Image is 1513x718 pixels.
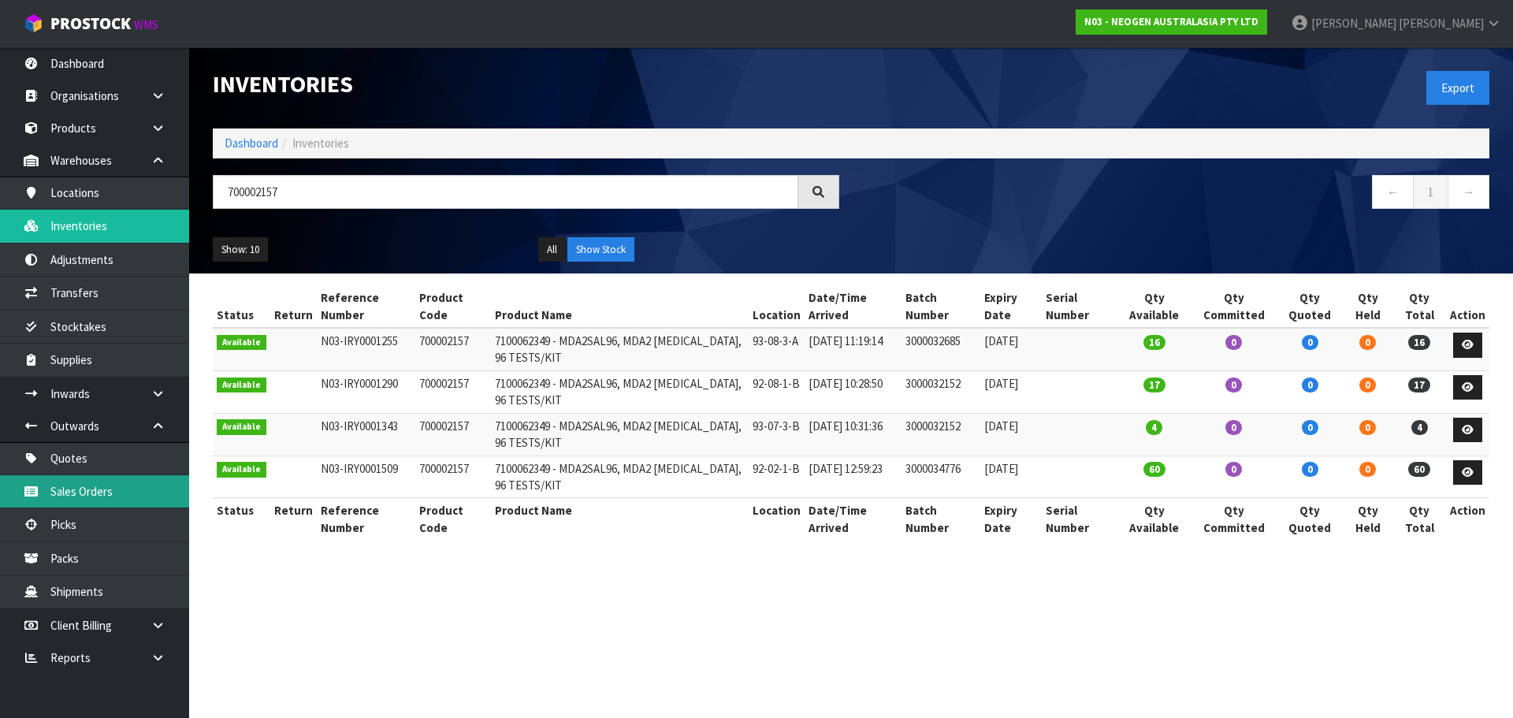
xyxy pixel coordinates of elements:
[749,285,805,328] th: Location
[1225,420,1242,435] span: 0
[1117,285,1191,328] th: Qty Available
[901,285,980,328] th: Batch Number
[1143,462,1165,477] span: 60
[1448,175,1489,209] a: →
[217,419,266,435] span: Available
[901,498,980,540] th: Batch Number
[984,419,1018,433] span: [DATE]
[1143,378,1165,392] span: 17
[1392,285,1446,328] th: Qty Total
[491,285,749,328] th: Product Name
[984,461,1018,476] span: [DATE]
[980,285,1043,328] th: Expiry Date
[1344,285,1393,328] th: Qty Held
[984,333,1018,348] span: [DATE]
[1084,15,1258,28] strong: N03 - NEOGEN AUSTRALASIA PTY LTD
[491,456,749,498] td: 7100062349 - MDA2SAL96, MDA2 [MEDICAL_DATA], 96 TESTS/KIT
[1372,175,1414,209] a: ←
[317,370,415,413] td: N03-IRY0001290
[1359,335,1376,350] span: 0
[225,136,278,151] a: Dashboard
[1225,462,1242,477] span: 0
[805,370,901,413] td: [DATE] 10:28:50
[901,328,980,370] td: 3000032685
[270,285,317,328] th: Return
[1302,462,1318,477] span: 0
[415,413,491,456] td: 700002157
[491,370,749,413] td: 7100062349 - MDA2SAL96, MDA2 [MEDICAL_DATA], 96 TESTS/KIT
[317,413,415,456] td: N03-IRY0001343
[1411,420,1428,435] span: 4
[213,175,798,209] input: Search inventories
[1191,498,1277,540] th: Qty Committed
[1392,498,1446,540] th: Qty Total
[1042,498,1117,540] th: Serial Number
[213,237,268,262] button: Show: 10
[1359,378,1376,392] span: 0
[1042,285,1117,328] th: Serial Number
[1146,420,1162,435] span: 4
[1359,462,1376,477] span: 0
[491,328,749,370] td: 7100062349 - MDA2SAL96, MDA2 [MEDICAL_DATA], 96 TESTS/KIT
[749,498,805,540] th: Location
[538,237,566,262] button: All
[901,456,980,498] td: 3000034776
[749,413,805,456] td: 93-07-3-B
[805,413,901,456] td: [DATE] 10:31:36
[980,498,1043,540] th: Expiry Date
[134,17,158,32] small: WMS
[415,370,491,413] td: 700002157
[317,285,415,328] th: Reference Number
[1225,378,1242,392] span: 0
[1117,498,1191,540] th: Qty Available
[1277,498,1344,540] th: Qty Quoted
[217,462,266,478] span: Available
[270,498,317,540] th: Return
[749,370,805,413] td: 92-08-1-B
[317,498,415,540] th: Reference Number
[1143,335,1165,350] span: 16
[1446,285,1489,328] th: Action
[1426,71,1489,105] button: Export
[567,237,634,262] button: Show Stock
[901,413,980,456] td: 3000032152
[1408,378,1430,392] span: 17
[415,328,491,370] td: 700002157
[1413,175,1448,209] a: 1
[50,13,131,34] span: ProStock
[1277,285,1344,328] th: Qty Quoted
[1311,16,1396,31] span: [PERSON_NAME]
[491,413,749,456] td: 7100062349 - MDA2SAL96, MDA2 [MEDICAL_DATA], 96 TESTS/KIT
[805,498,901,540] th: Date/Time Arrived
[1302,335,1318,350] span: 0
[863,175,1489,214] nav: Page navigation
[984,376,1018,391] span: [DATE]
[749,328,805,370] td: 93-08-3-A
[1408,462,1430,477] span: 60
[1076,9,1267,35] a: N03 - NEOGEN AUSTRALASIA PTY LTD
[213,498,270,540] th: Status
[317,456,415,498] td: N03-IRY0001509
[1408,335,1430,350] span: 16
[292,136,349,151] span: Inventories
[901,370,980,413] td: 3000032152
[213,285,270,328] th: Status
[217,378,266,393] span: Available
[1191,285,1277,328] th: Qty Committed
[213,71,839,97] h1: Inventories
[1399,16,1484,31] span: [PERSON_NAME]
[805,456,901,498] td: [DATE] 12:59:23
[1446,498,1489,540] th: Action
[749,456,805,498] td: 92-02-1-B
[217,335,266,351] span: Available
[1225,335,1242,350] span: 0
[1359,420,1376,435] span: 0
[1344,498,1393,540] th: Qty Held
[415,285,491,328] th: Product Code
[805,328,901,370] td: [DATE] 11:19:14
[1302,420,1318,435] span: 0
[24,13,43,33] img: cube-alt.png
[415,456,491,498] td: 700002157
[805,285,901,328] th: Date/Time Arrived
[1302,378,1318,392] span: 0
